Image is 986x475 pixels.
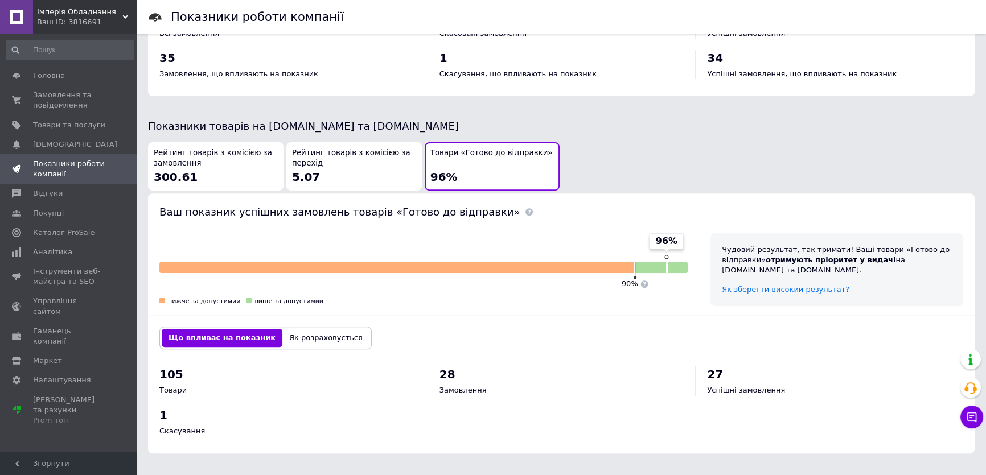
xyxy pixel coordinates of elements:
span: Замовлення [439,386,487,394]
span: Товари «Готово до відправки» [430,148,553,159]
span: [DEMOGRAPHIC_DATA] [33,139,117,150]
span: Покупці [33,208,64,218]
div: Чудовий результат, так тримати! Ваші товари «Готово до відправки» на [DOMAIN_NAME] та [DOMAIN_NAME]. [722,245,952,276]
span: 1 [439,51,447,65]
span: Ваш показник успішних замовлень товарів «Готово до відправки» [159,206,520,218]
span: Скасування [159,427,205,435]
span: 27 [707,367,723,381]
div: Prom топ [33,415,105,426]
span: 28 [439,367,455,381]
span: 1 [159,408,167,422]
span: вище за допустимий [254,298,323,305]
span: Відгуки [33,188,63,199]
input: Пошук [6,40,134,60]
span: 90% [622,279,638,288]
span: Всі замовлення [159,29,219,38]
div: Ваш ID: 3816691 [37,17,137,27]
span: Рейтинг товарів з комісією за перехід [292,148,416,169]
span: 5.07 [292,170,320,184]
button: Рейтинг товарів з комісією за перехід5.07 [286,142,422,191]
span: Маркет [33,356,62,366]
button: Чат з покупцем [960,406,983,428]
span: Скасування, що впливають на показник [439,69,597,78]
span: Замовлення, що впливають на показник [159,69,318,78]
span: Управління сайтом [33,296,105,316]
span: Рейтинг товарів з комісією за замовлення [154,148,278,169]
span: Аналітика [33,247,72,257]
button: Товари «Готово до відправки»96% [425,142,560,191]
span: Показники роботи компанії [33,159,105,179]
span: Інструменти веб-майстра та SEO [33,266,105,287]
span: Показники товарів на [DOMAIN_NAME] та [DOMAIN_NAME] [148,120,459,132]
span: Товари [159,386,187,394]
span: Замовлення та повідомлення [33,90,105,110]
span: 300.61 [154,170,198,184]
span: 96% [430,170,458,184]
span: 34 [707,51,723,65]
span: Налаштування [33,375,91,385]
span: Каталог ProSale [33,228,95,238]
button: Як розраховується [282,329,369,347]
b: отримують пріоритет у видачі [766,255,895,264]
button: Що впливає на показник [162,329,282,347]
a: Як зберегти високий результат? [722,285,849,294]
button: Рейтинг товарів з комісією за замовлення300.61 [148,142,284,191]
span: [PERSON_NAME] та рахунки [33,395,105,426]
span: 35 [159,51,175,65]
span: Гаманець компанії [33,326,105,346]
span: 105 [159,367,183,381]
span: Успішні замовлення, що впливають на показник [707,69,897,78]
h1: Показники роботи компанії [171,10,344,24]
span: Імперія Обладнання [37,7,122,17]
span: Успішні замовлення [707,386,785,394]
span: Скасовані замовлення [439,29,527,38]
span: Товари та послуги [33,120,105,130]
span: Головна [33,71,65,81]
span: Успішні замовлення [707,29,785,38]
span: 96% [656,235,677,247]
span: нижче за допустимий [168,298,240,305]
